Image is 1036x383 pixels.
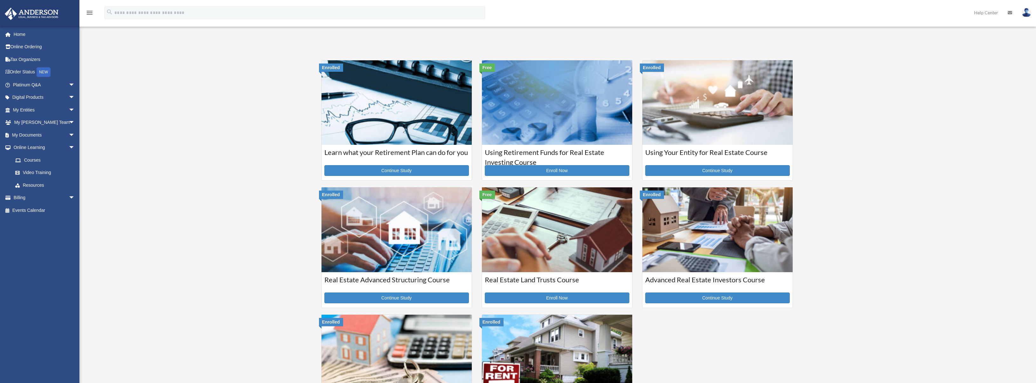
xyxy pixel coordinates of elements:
[4,91,85,104] a: Digital Productsarrow_drop_down
[479,318,504,326] div: Enrolled
[324,292,469,303] a: Continue Study
[4,66,85,79] a: Order StatusNEW
[69,78,81,91] span: arrow_drop_down
[86,11,93,17] a: menu
[319,64,343,72] div: Enrolled
[645,292,790,303] a: Continue Study
[4,104,85,116] a: My Entitiesarrow_drop_down
[319,191,343,199] div: Enrolled
[4,116,85,129] a: My [PERSON_NAME] Teamarrow_drop_down
[324,275,469,291] h3: Real Estate Advanced Structuring Course
[485,165,629,176] a: Enroll Now
[3,8,60,20] img: Anderson Advisors Platinum Portal
[69,141,81,154] span: arrow_drop_down
[645,165,790,176] a: Continue Study
[485,292,629,303] a: Enroll Now
[9,179,85,191] a: Resources
[645,148,790,164] h3: Using Your Entity for Real Estate Course
[4,204,85,217] a: Events Calendar
[4,129,85,141] a: My Documentsarrow_drop_down
[324,165,469,176] a: Continue Study
[69,91,81,104] span: arrow_drop_down
[479,64,495,72] div: Free
[640,64,664,72] div: Enrolled
[69,116,81,129] span: arrow_drop_down
[4,78,85,91] a: Platinum Q&Aarrow_drop_down
[1022,8,1031,17] img: User Pic
[4,28,85,41] a: Home
[69,191,81,205] span: arrow_drop_down
[86,9,93,17] i: menu
[4,141,85,154] a: Online Learningarrow_drop_down
[485,275,629,291] h3: Real Estate Land Trusts Course
[645,275,790,291] h3: Advanced Real Estate Investors Course
[106,9,113,16] i: search
[640,191,664,199] div: Enrolled
[324,148,469,164] h3: Learn what your Retirement Plan can do for you
[69,104,81,117] span: arrow_drop_down
[4,191,85,204] a: Billingarrow_drop_down
[9,166,85,179] a: Video Training
[37,67,51,77] div: NEW
[4,53,85,66] a: Tax Organizers
[479,191,495,199] div: Free
[485,148,629,164] h3: Using Retirement Funds for Real Estate Investing Course
[69,129,81,142] span: arrow_drop_down
[319,318,343,326] div: Enrolled
[9,154,81,166] a: Courses
[4,41,85,53] a: Online Ordering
